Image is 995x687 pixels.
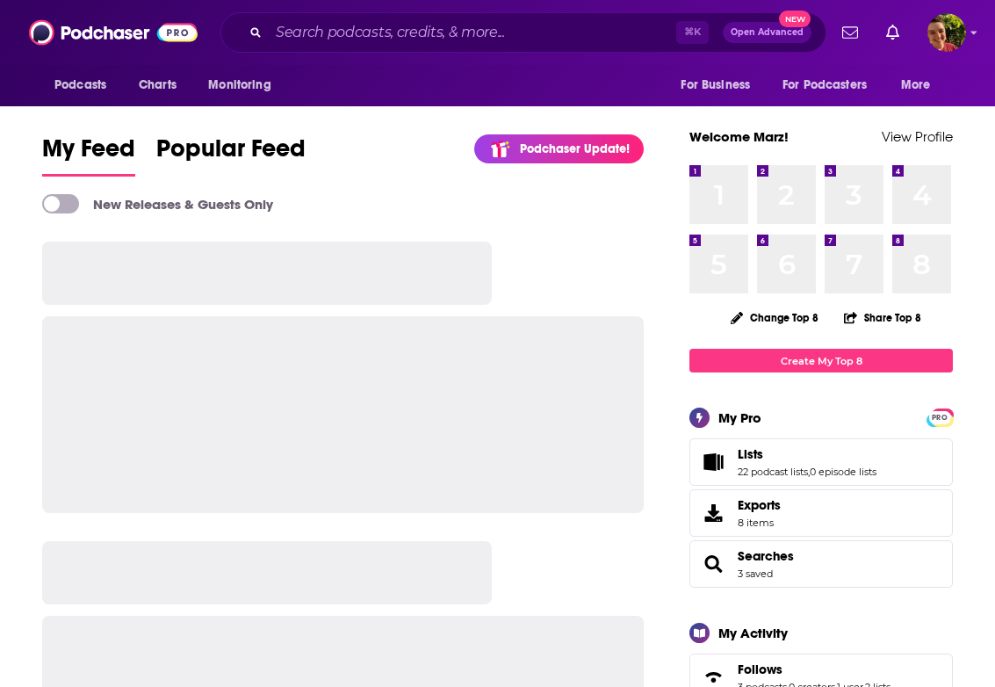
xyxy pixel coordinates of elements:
[738,568,773,580] a: 3 saved
[689,128,789,145] a: Welcome Marz!
[927,13,966,52] button: Show profile menu
[127,69,187,102] a: Charts
[220,12,826,53] div: Search podcasts, credits, & more...
[196,69,293,102] button: open menu
[927,13,966,52] img: User Profile
[738,517,781,529] span: 8 items
[689,349,953,372] a: Create My Top 8
[738,662,782,677] span: Follows
[720,307,829,329] button: Change Top 8
[771,69,892,102] button: open menu
[835,18,865,47] a: Show notifications dropdown
[782,73,867,98] span: For Podcasters
[810,466,876,478] a: 0 episode lists
[156,134,306,177] a: Popular Feed
[843,300,922,335] button: Share Top 8
[927,13,966,52] span: Logged in as Marz
[42,69,129,102] button: open menu
[808,466,810,478] span: ,
[723,22,811,43] button: Open AdvancedNew
[879,18,906,47] a: Show notifications dropdown
[901,73,931,98] span: More
[54,73,106,98] span: Podcasts
[139,73,177,98] span: Charts
[520,141,630,156] p: Podchaser Update!
[156,134,306,174] span: Popular Feed
[738,662,890,677] a: Follows
[929,411,950,424] span: PRO
[689,438,953,486] span: Lists
[676,21,709,44] span: ⌘ K
[42,134,135,174] span: My Feed
[696,552,731,576] a: Searches
[779,11,811,27] span: New
[718,409,761,426] div: My Pro
[718,625,788,641] div: My Activity
[889,69,953,102] button: open menu
[42,134,135,177] a: My Feed
[689,489,953,537] a: Exports
[731,28,804,37] span: Open Advanced
[681,73,750,98] span: For Business
[42,194,273,213] a: New Releases & Guests Only
[738,446,876,462] a: Lists
[882,128,953,145] a: View Profile
[738,497,781,513] span: Exports
[738,466,808,478] a: 22 podcast lists
[696,501,731,525] span: Exports
[689,540,953,588] span: Searches
[696,450,731,474] a: Lists
[269,18,676,47] input: Search podcasts, credits, & more...
[29,16,198,49] img: Podchaser - Follow, Share and Rate Podcasts
[738,548,794,564] a: Searches
[668,69,772,102] button: open menu
[208,73,270,98] span: Monitoring
[929,410,950,423] a: PRO
[738,446,763,462] span: Lists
